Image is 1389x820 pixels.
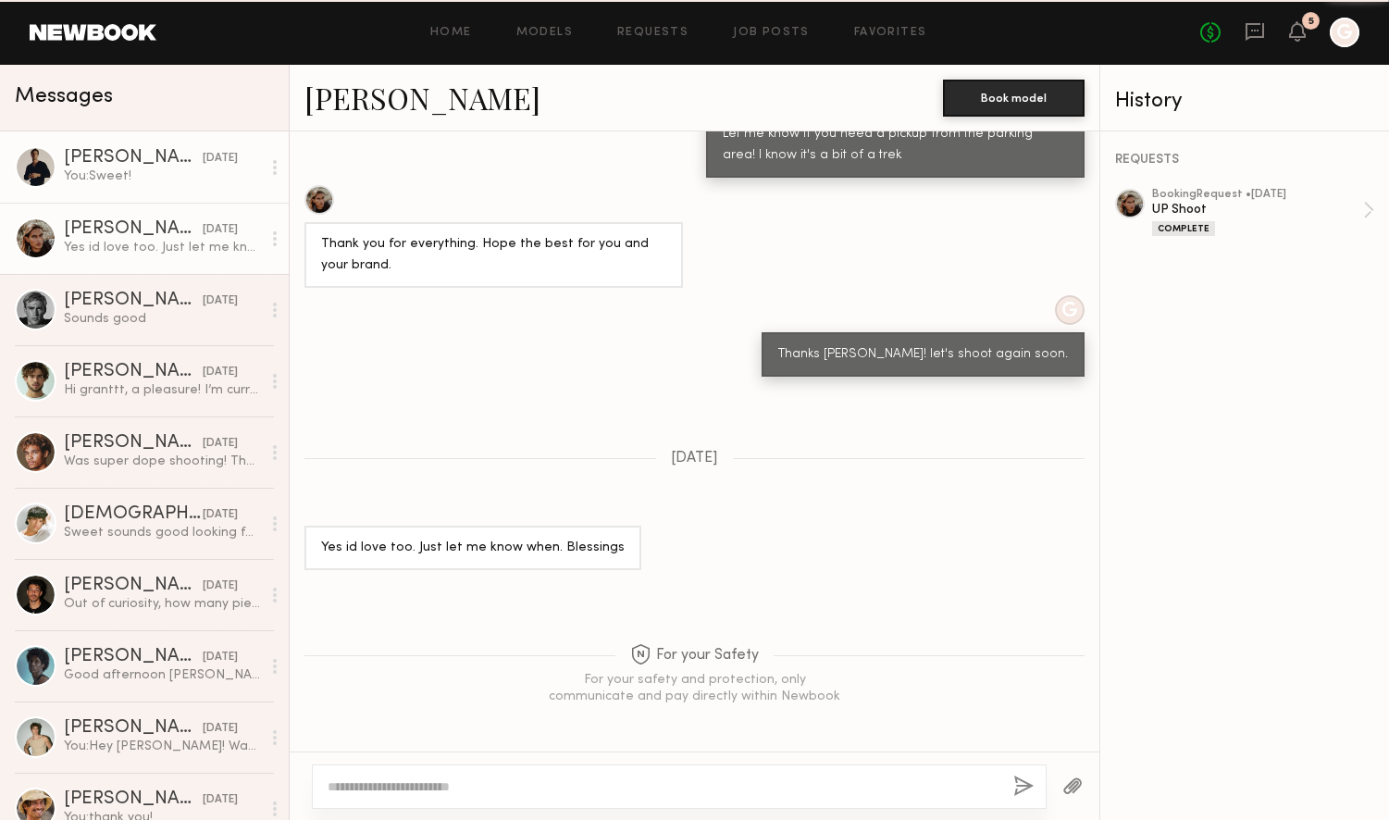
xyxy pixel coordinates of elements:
[304,78,540,118] a: [PERSON_NAME]
[723,124,1068,167] div: Let me know if you need a pickup from the parking area! I know it's a bit of a trek
[321,234,666,277] div: Thank you for everything. Hope the best for you and your brand.
[64,453,261,470] div: Was super dope shooting! Thanks for having me!
[15,86,113,107] span: Messages
[671,451,718,466] span: [DATE]
[203,364,238,381] div: [DATE]
[1115,154,1374,167] div: REQUESTS
[64,577,203,595] div: [PERSON_NAME]
[64,790,203,809] div: [PERSON_NAME]
[203,150,238,168] div: [DATE]
[64,505,203,524] div: [DEMOGRAPHIC_DATA][PERSON_NAME]
[64,292,203,310] div: [PERSON_NAME]
[778,344,1068,366] div: Thanks [PERSON_NAME]! let's shoot again soon.
[943,89,1085,105] a: Book model
[516,27,573,39] a: Models
[854,27,927,39] a: Favorites
[64,434,203,453] div: [PERSON_NAME]
[64,381,261,399] div: Hi granttt, a pleasure! I’m currently planning to go to [GEOGRAPHIC_DATA] to do some work next month
[64,648,203,666] div: [PERSON_NAME]
[64,666,261,684] div: Good afternoon [PERSON_NAME], thank you for reaching out. I am impressed by the vintage designs o...
[733,27,810,39] a: Job Posts
[430,27,472,39] a: Home
[630,644,759,667] span: For your Safety
[64,595,261,613] div: Out of curiosity, how many pieces would you be gifting?
[547,672,843,705] div: For your safety and protection, only communicate and pay directly within Newbook
[203,578,238,595] div: [DATE]
[64,719,203,738] div: [PERSON_NAME]
[617,27,688,39] a: Requests
[64,363,203,381] div: [PERSON_NAME]
[1115,91,1374,112] div: History
[1152,201,1363,218] div: UP Shoot
[203,649,238,666] div: [DATE]
[1308,17,1314,27] div: 5
[1152,189,1374,236] a: bookingRequest •[DATE]UP ShootComplete
[203,435,238,453] div: [DATE]
[64,220,203,239] div: [PERSON_NAME]
[943,80,1085,117] button: Book model
[203,292,238,310] div: [DATE]
[203,791,238,809] div: [DATE]
[64,149,203,168] div: [PERSON_NAME]
[64,738,261,755] div: You: Hey [PERSON_NAME]! Wanted to send you some Summer pieces, pinged you on i g . LMK!
[203,720,238,738] div: [DATE]
[321,538,625,559] div: Yes id love too. Just let me know when. Blessings
[1330,18,1359,47] a: G
[1152,221,1215,236] div: Complete
[64,239,261,256] div: Yes id love too. Just let me know when. Blessings
[203,221,238,239] div: [DATE]
[203,506,238,524] div: [DATE]
[1152,189,1363,201] div: booking Request • [DATE]
[64,524,261,541] div: Sweet sounds good looking forward!!
[64,310,261,328] div: Sounds good
[64,168,261,185] div: You: Sweet!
